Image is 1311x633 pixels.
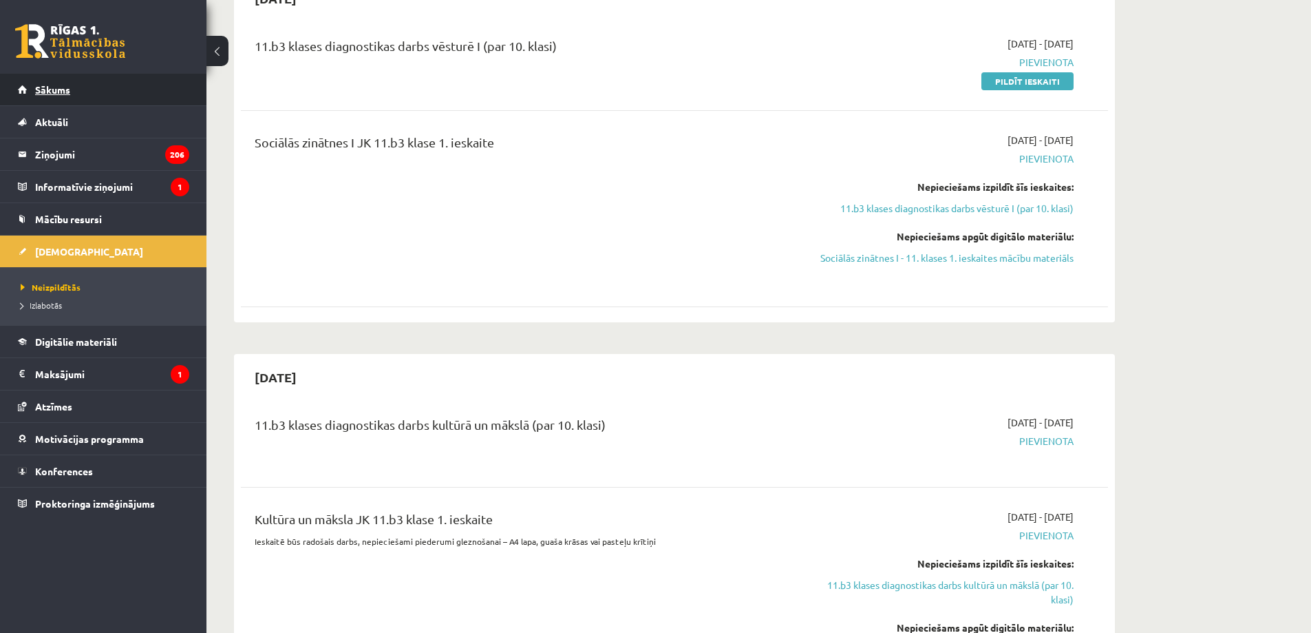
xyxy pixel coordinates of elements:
[814,578,1074,607] a: 11.b3 klases diagnostikas darbs kultūrā un mākslā (par 10. klasi)
[1008,37,1074,51] span: [DATE] - [DATE]
[814,152,1074,166] span: Pievienota
[18,391,189,422] a: Atzīmes
[1008,415,1074,430] span: [DATE] - [DATE]
[814,528,1074,543] span: Pievienota
[255,37,793,62] div: 11.b3 klases diagnostikas darbs vēsturē I (par 10. klasi)
[171,178,189,196] i: 1
[35,171,189,203] legend: Informatīvie ziņojumi
[981,72,1074,90] a: Pildīt ieskaiti
[18,423,189,455] a: Motivācijas programma
[35,116,68,128] span: Aktuāli
[814,251,1074,265] a: Sociālās zinātnes I - 11. klases 1. ieskaites mācību materiāls
[15,24,125,59] a: Rīgas 1. Tālmācības vidusskola
[21,300,62,311] span: Izlabotās
[35,358,189,390] legend: Maksājumi
[18,358,189,390] a: Maksājumi1
[1008,510,1074,524] span: [DATE] - [DATE]
[255,535,793,548] p: Ieskaitē būs radošais darbs, nepieciešami piederumi gleznošanai – A4 lapa, guaša krāsas vai paste...
[35,245,143,258] span: [DEMOGRAPHIC_DATA]
[814,180,1074,194] div: Nepieciešams izpildīt šīs ieskaites:
[35,497,155,510] span: Proktoringa izmēģinājums
[18,455,189,487] a: Konferences
[255,133,793,158] div: Sociālās zinātnes I JK 11.b3 klase 1. ieskaite
[18,171,189,203] a: Informatīvie ziņojumi1
[35,433,144,445] span: Motivācijas programma
[18,236,189,267] a: [DEMOGRAPHIC_DATA]
[18,326,189,357] a: Digitālie materiāli
[165,145,189,164] i: 206
[18,203,189,235] a: Mācību resursi
[35,400,72,413] span: Atzīmes
[1008,133,1074,147] span: [DATE] - [DATE]
[814,434,1074,448] span: Pievienota
[255,510,793,535] div: Kultūra un māksla JK 11.b3 klase 1. ieskaite
[255,415,793,441] div: 11.b3 klases diagnostikas darbs kultūrā un mākslā (par 10. klasi)
[18,106,189,138] a: Aktuāli
[21,282,81,293] span: Neizpildītās
[18,74,189,105] a: Sākums
[21,281,193,293] a: Neizpildītās
[241,361,310,393] h2: [DATE]
[35,335,117,348] span: Digitālie materiāli
[18,488,189,519] a: Proktoringa izmēģinājums
[814,557,1074,571] div: Nepieciešams izpildīt šīs ieskaites:
[21,299,193,311] a: Izlabotās
[35,465,93,477] span: Konferences
[814,55,1074,70] span: Pievienota
[35,83,70,96] span: Sākums
[35,138,189,170] legend: Ziņojumi
[814,229,1074,244] div: Nepieciešams apgūt digitālo materiālu:
[18,138,189,170] a: Ziņojumi206
[171,365,189,384] i: 1
[814,201,1074,216] a: 11.b3 klases diagnostikas darbs vēsturē I (par 10. klasi)
[35,213,102,225] span: Mācību resursi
